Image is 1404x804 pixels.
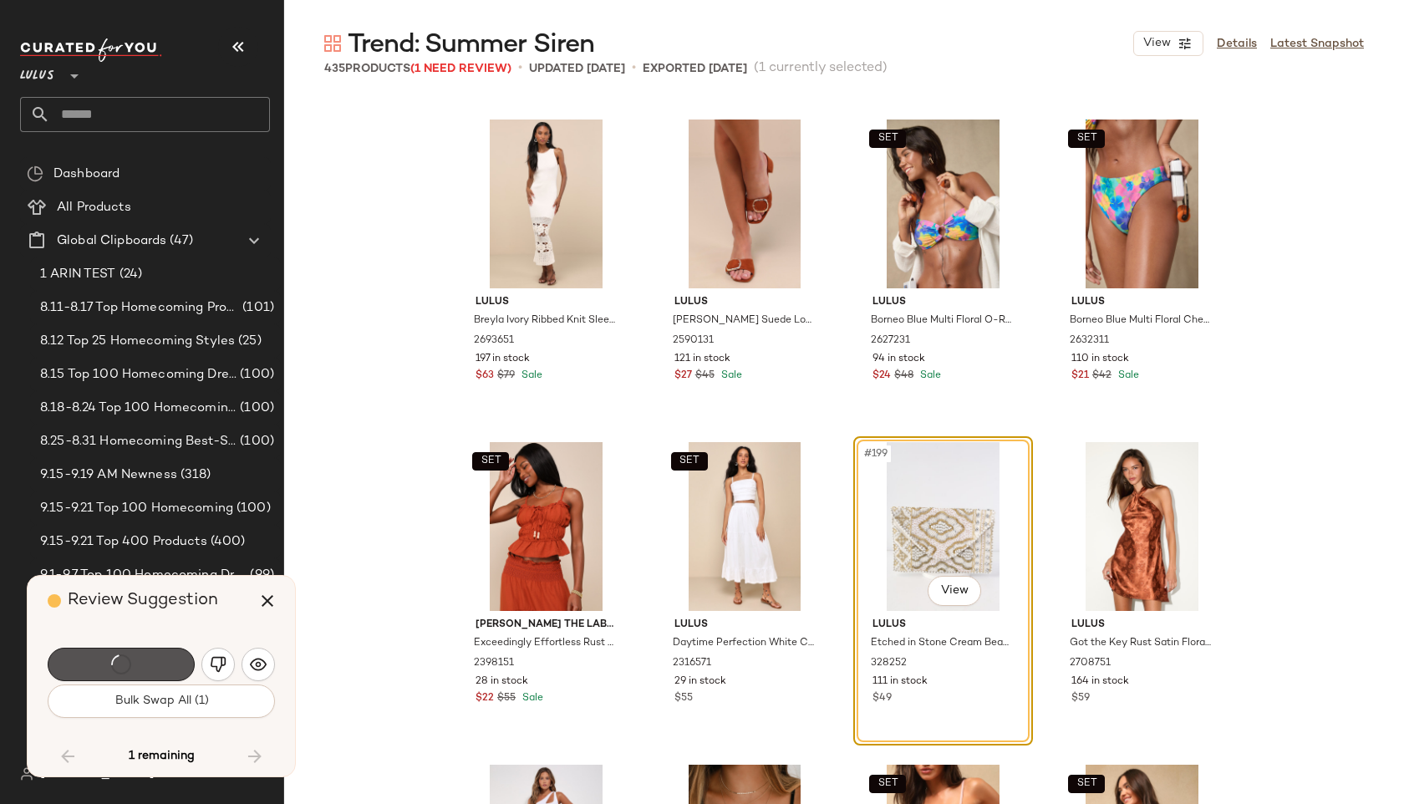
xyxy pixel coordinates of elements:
[872,295,1014,310] span: Lulus
[462,120,630,288] img: 2693651_01_hero.jpg
[1071,691,1090,706] span: $59
[116,265,143,284] span: (24)
[20,38,162,62] img: cfy_white_logo.C9jOOHJF.svg
[1070,656,1111,671] span: 2708751
[40,298,239,318] span: 8.11-8.17 Top Homecoming Product
[859,442,1027,611] img: 3440240_328252.jpg
[48,684,275,718] button: Bulk Swap All (1)
[129,749,195,764] span: 1 remaining
[20,57,54,87] span: Lulus
[1076,133,1096,145] span: SET
[1058,442,1226,611] img: 2708751_01_hero_2025-08-04.jpg
[476,352,530,367] span: 197 in stock
[862,445,891,462] span: #199
[871,333,910,349] span: 2627231
[474,313,615,328] span: Breyla Ivory Ribbed Knit Sleeveless Sweater Midi Dress
[917,370,941,381] span: Sale
[27,165,43,182] img: svg%3e
[871,636,1012,651] span: Etched in Stone Cream Beaded Clutch
[235,332,262,351] span: (25)
[476,691,494,706] span: $22
[250,656,267,673] img: svg%3e
[718,370,742,381] span: Sale
[239,298,274,318] span: (101)
[40,566,247,585] span: 9.1-9.7 Top 100 Homecoming Dresses
[632,59,636,79] span: •
[1071,352,1129,367] span: 110 in stock
[877,133,898,145] span: SET
[872,352,925,367] span: 94 in stock
[497,691,516,706] span: $55
[1070,333,1109,349] span: 2632311
[519,693,543,704] span: Sale
[1068,130,1105,148] button: SET
[1070,636,1211,651] span: Got the Key Rust Satin Floral Jacquard Halter Mini Dress
[894,369,913,384] span: $48
[940,584,969,598] span: View
[476,369,494,384] span: $63
[40,532,207,552] span: 9.15-9.21 Top 400 Products
[695,369,715,384] span: $45
[674,674,726,690] span: 29 in stock
[673,313,814,328] span: [PERSON_NAME] Suede Low Heel Buckle Slide Sandals
[40,432,237,451] span: 8.25-8.31 Homecoming Best-Sellers
[210,656,226,673] img: svg%3e
[233,499,271,518] span: (100)
[674,295,816,310] span: Lulus
[57,232,166,251] span: Global Clipboards
[529,60,625,78] p: updated [DATE]
[324,35,341,52] img: svg%3e
[661,120,829,288] img: 12639861_2590131.jpg
[40,265,116,284] span: 1 ARIN TEST
[474,636,615,651] span: Exceedingly Effortless Rust Orange Ruffled Sleeveless Top
[674,369,692,384] span: $27
[1092,369,1111,384] span: $42
[518,59,522,79] span: •
[20,767,33,781] img: svg%3e
[40,399,237,418] span: 8.18-8.24 Top 100 Homecoming Dresses
[673,636,814,651] span: Daytime Perfection White Cotton Tiered Midi Skirt
[671,452,708,471] button: SET
[497,369,515,384] span: $79
[237,365,274,384] span: (100)
[1071,674,1129,690] span: 164 in stock
[1071,369,1089,384] span: $21
[871,313,1012,328] span: Borneo Blue Multi Floral O-Ring Bikini Top
[872,369,891,384] span: $24
[410,63,511,75] span: (1 Need Review)
[68,592,218,609] span: Review Suggestion
[1217,35,1257,53] a: Details
[177,466,211,485] span: (318)
[871,656,907,671] span: 328252
[1270,35,1364,53] a: Latest Snapshot
[661,442,829,611] img: 11346181_2316571.jpg
[40,332,235,351] span: 8.12 Top 25 Homecoming Styles
[869,775,906,793] button: SET
[1068,775,1105,793] button: SET
[462,442,630,611] img: 11707941_2398151.jpg
[674,352,730,367] span: 121 in stock
[472,452,509,471] button: SET
[1071,295,1213,310] span: Lulus
[476,295,617,310] span: Lulus
[237,432,274,451] span: (100)
[643,60,747,78] p: Exported [DATE]
[674,618,816,633] span: Lulus
[480,455,501,467] span: SET
[324,60,511,78] div: Products
[1058,120,1226,288] img: 12749361_2632311.jpg
[166,232,193,251] span: (47)
[114,695,208,708] span: Bulk Swap All (1)
[476,674,528,690] span: 28 in stock
[474,333,514,349] span: 2693651
[476,618,617,633] span: [PERSON_NAME] The Label
[324,63,345,75] span: 435
[247,566,274,585] span: (99)
[237,399,274,418] span: (100)
[40,365,237,384] span: 8.15 Top 100 Homecoming Dresses
[1133,31,1203,56] button: View
[1115,370,1139,381] span: Sale
[673,656,711,671] span: 2316571
[53,165,120,184] span: Dashboard
[754,59,888,79] span: (1 currently selected)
